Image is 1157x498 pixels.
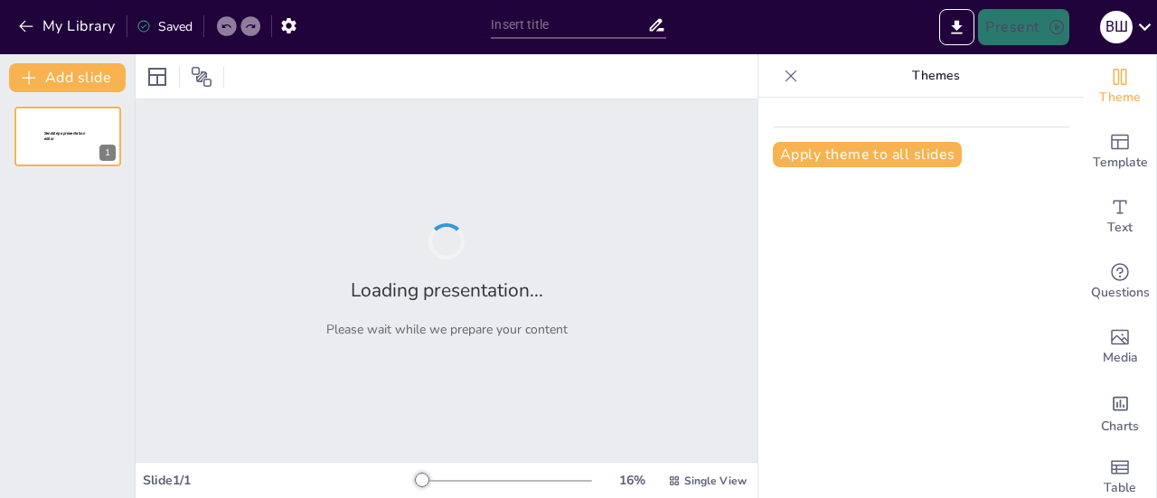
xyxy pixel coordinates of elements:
div: 1 [14,107,121,166]
span: Position [191,66,212,88]
p: Themes [805,54,1066,98]
span: Questions [1091,283,1150,303]
span: Charts [1101,417,1139,437]
button: Apply theme to all slides [773,142,962,167]
div: Add ready made slides [1084,119,1156,184]
p: Please wait while we prepare your content [326,321,568,338]
div: Slide 1 / 1 [143,472,419,489]
span: Template [1093,153,1148,173]
button: Present [978,9,1068,45]
div: Layout [143,62,172,91]
span: Theme [1099,88,1141,108]
div: Add text boxes [1084,184,1156,249]
span: Media [1103,348,1138,368]
div: Get real-time input from your audience [1084,249,1156,315]
div: Saved [136,18,193,35]
span: Single View [684,474,747,488]
div: 1 [99,145,116,161]
button: В Ш [1100,9,1133,45]
div: 16 % [610,472,654,489]
span: Table [1104,478,1136,498]
button: Export to PowerPoint [939,9,974,45]
span: Text [1107,218,1133,238]
h2: Loading presentation... [351,277,543,303]
div: Add charts and graphs [1084,380,1156,445]
input: Insert title [491,12,646,38]
button: Add slide [9,63,126,92]
div: В Ш [1100,11,1133,43]
div: Add images, graphics, shapes or video [1084,315,1156,380]
span: Sendsteps presentation editor [44,131,85,141]
div: Change the overall theme [1084,54,1156,119]
button: My Library [14,12,123,41]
